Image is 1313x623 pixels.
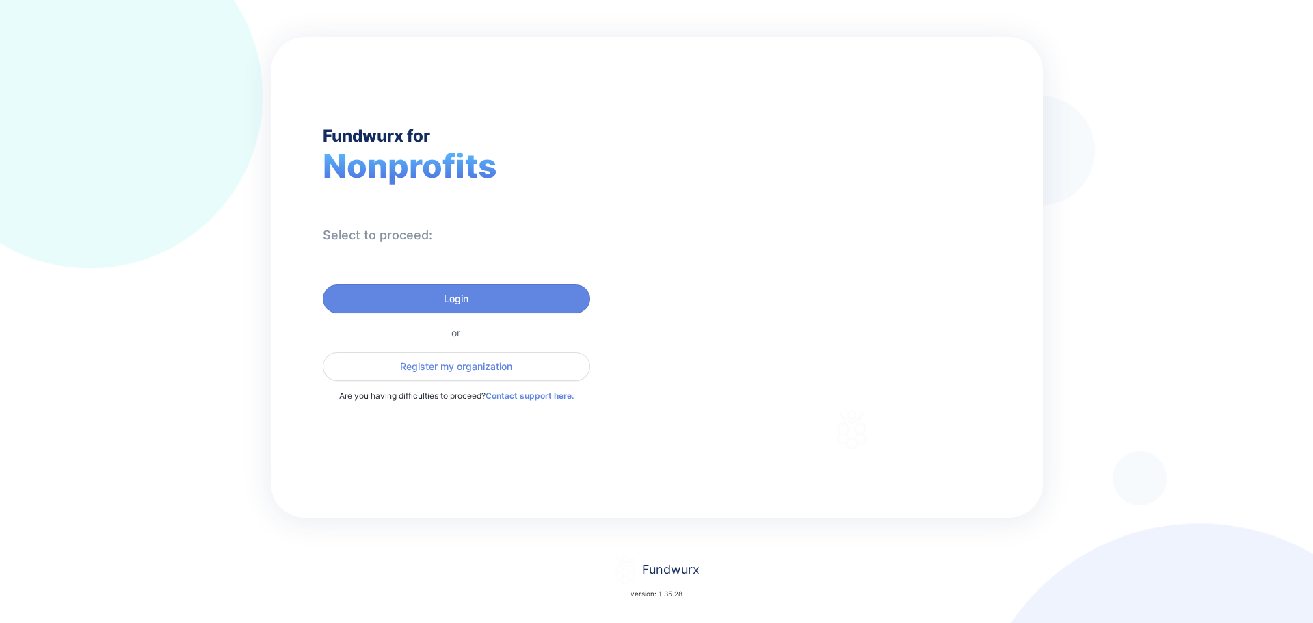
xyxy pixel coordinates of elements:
div: Welcome to [734,218,842,231]
span: Nonprofits [323,146,497,186]
button: Login [323,284,590,313]
span: Register my organization [400,360,512,373]
div: Fundwurx for [323,126,430,146]
span: Login [444,292,468,306]
div: We are committed to helping you advance your mission forward! [734,297,969,336]
div: Select to proceed: [323,227,432,243]
button: Register my organization [323,352,590,381]
p: Are you having difficulties to proceed? [323,389,590,403]
div: Fundwurx [642,560,700,579]
a: Contact support here. [486,390,574,401]
div: Fundwurx [734,237,892,269]
div: or [323,327,590,339]
p: version: 1.35.28 [631,588,682,599]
